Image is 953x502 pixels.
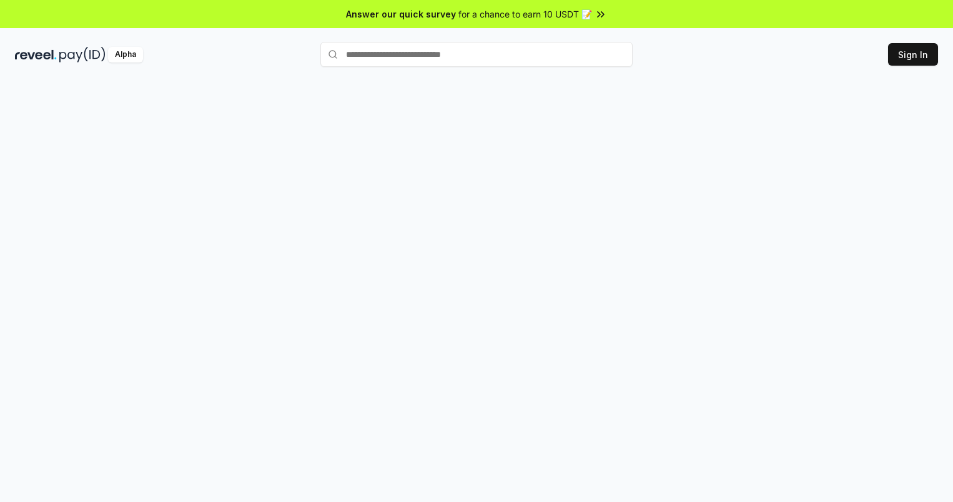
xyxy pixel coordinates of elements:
img: reveel_dark [15,47,57,63]
div: Alpha [108,47,143,63]
span: for a chance to earn 10 USDT 📝 [458,8,592,21]
span: Answer our quick survey [346,8,456,21]
img: pay_id [59,47,106,63]
button: Sign In [888,43,938,66]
